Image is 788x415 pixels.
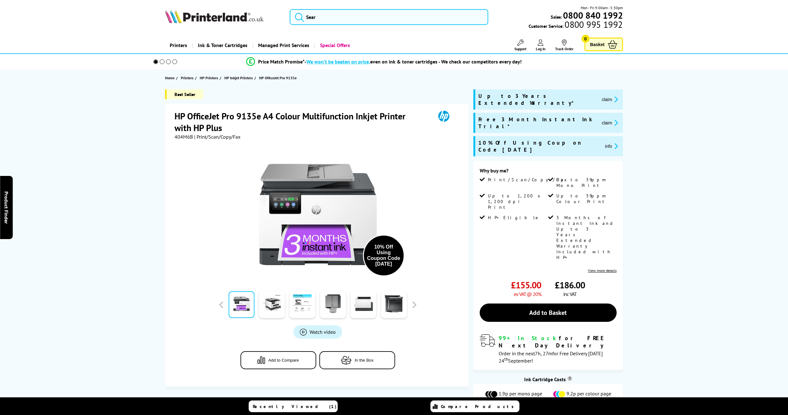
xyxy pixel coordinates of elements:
sup: Cost per page [567,376,572,381]
div: Why buy me? [480,167,617,177]
span: 0 [582,35,590,43]
span: | Print/Scan/Copy/Fax [194,134,240,140]
span: Watch video [310,329,336,335]
button: In the Box [319,351,395,369]
a: Support [514,39,526,51]
a: Add to Basket [480,304,617,322]
span: Up to 39ppm Mono Print [556,177,615,188]
a: 0800 840 1992 [562,12,623,18]
span: £155.00 [511,279,541,291]
span: Mon - Fri 9:00am - 5:30pm [581,5,623,11]
a: Managed Print Services [252,37,314,53]
span: £186.00 [555,279,585,291]
span: Customer Service: [529,21,623,29]
button: promo-description [600,119,620,126]
span: Product Finder [3,191,9,224]
span: Printers [181,75,193,81]
div: - even on ink & toner cartridges - We check our competitors every day! [305,58,522,65]
span: 99+ In Stock [499,334,559,342]
span: HP Inkjet Printers [224,75,253,81]
img: HP OfficeJet Pro 9135e [256,153,380,276]
span: Up to 39ppm Colour Print [556,193,615,204]
span: HP Printers [200,75,218,81]
span: 0800 995 1992 [564,21,623,27]
img: HP [429,110,458,122]
span: Print/Scan/Copy/Fax [488,177,569,183]
span: Ink & Toner Cartridges [198,37,247,53]
a: Printerland Logo [165,9,282,25]
span: Up to 3 Years Extended Warranty* [478,93,597,106]
span: inc VAT [563,291,577,297]
span: Log In [536,46,546,51]
div: for FREE Next Day Delivery [499,334,617,349]
a: Basket 0 [584,38,623,51]
span: Recently Viewed (1) [253,404,337,409]
button: Add to Compare [240,351,316,369]
span: Sales: [551,14,562,20]
span: 7h, 27m [535,350,552,357]
img: Printerland Logo [165,9,264,23]
span: We won’t be beaten on price, [306,58,370,65]
button: promo-description [600,96,620,103]
span: 9.2p per colour page [566,390,611,398]
a: Printers [181,75,195,81]
span: Up to 1,200 x 1,200 dpi Print [488,193,547,210]
a: Ink & Toner Cartridges [192,37,252,53]
a: Product_All_Videos [293,325,342,339]
a: Special Offers [314,37,355,53]
div: Ink Cartridge Costs [473,376,623,382]
input: Sear [290,9,488,25]
a: Printers [165,37,192,53]
sup: th [504,356,508,362]
a: Track Order [555,39,573,51]
span: In the Box [355,358,374,363]
b: 0800 840 1992 [563,9,623,21]
span: Order in the next for Free Delivery [DATE] 24 September! [499,350,603,364]
div: modal_delivery [480,334,617,364]
span: Free 3 Month Instant Ink Trial* [478,116,597,130]
span: HP+ Eligible [488,215,540,220]
span: 1.9p per mono page [499,390,542,398]
a: Compare Products [430,400,519,412]
span: Price Match Promise* [258,58,305,65]
span: Best Seller [165,89,203,99]
span: Support [514,46,526,51]
span: Add to Compare [268,358,299,363]
a: HP OfficeJet Pro 9135e [259,75,298,81]
a: View more details [588,268,617,273]
a: Recently Viewed (1) [249,400,338,412]
a: HP Printers [200,75,220,81]
span: 10% Off Using Coupon Code [DATE] [478,139,600,153]
span: Basket [590,40,605,49]
h1: HP OfficeJet Pro 9135e A4 Colour Multifunction Inkjet Printer with HP Plus [175,110,429,134]
span: ex VAT @ 20% [514,291,541,297]
a: HP Inkjet Printers [224,75,254,81]
div: 10% Off Using Coupon Code [DATE] [367,244,400,267]
span: HP OfficeJet Pro 9135e [259,75,297,81]
a: Log In [536,39,546,51]
span: Home [165,75,175,81]
span: Compare Products [441,404,517,409]
li: modal_Promise [145,56,624,67]
button: promo-description [603,142,620,150]
span: 404M6B [175,134,193,140]
a: Home [165,75,176,81]
span: 3 Months of Instant Ink and Up to 3 Years Extended Warranty Included with HP+ [556,215,615,260]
